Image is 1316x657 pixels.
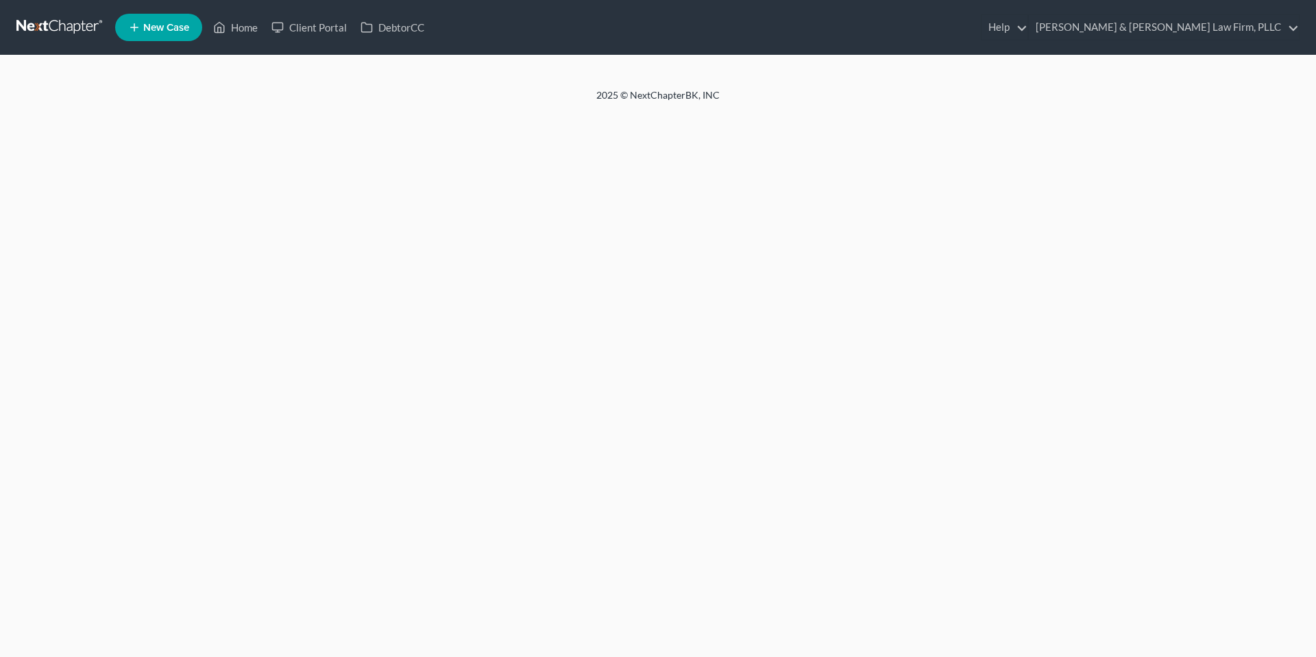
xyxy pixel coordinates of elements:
a: [PERSON_NAME] & [PERSON_NAME] Law Firm, PLLC [1029,15,1299,40]
a: DebtorCC [354,15,431,40]
a: Help [982,15,1027,40]
a: Home [206,15,265,40]
new-legal-case-button: New Case [115,14,202,41]
a: Client Portal [265,15,354,40]
div: 2025 © NextChapterBK, INC [267,88,1049,113]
